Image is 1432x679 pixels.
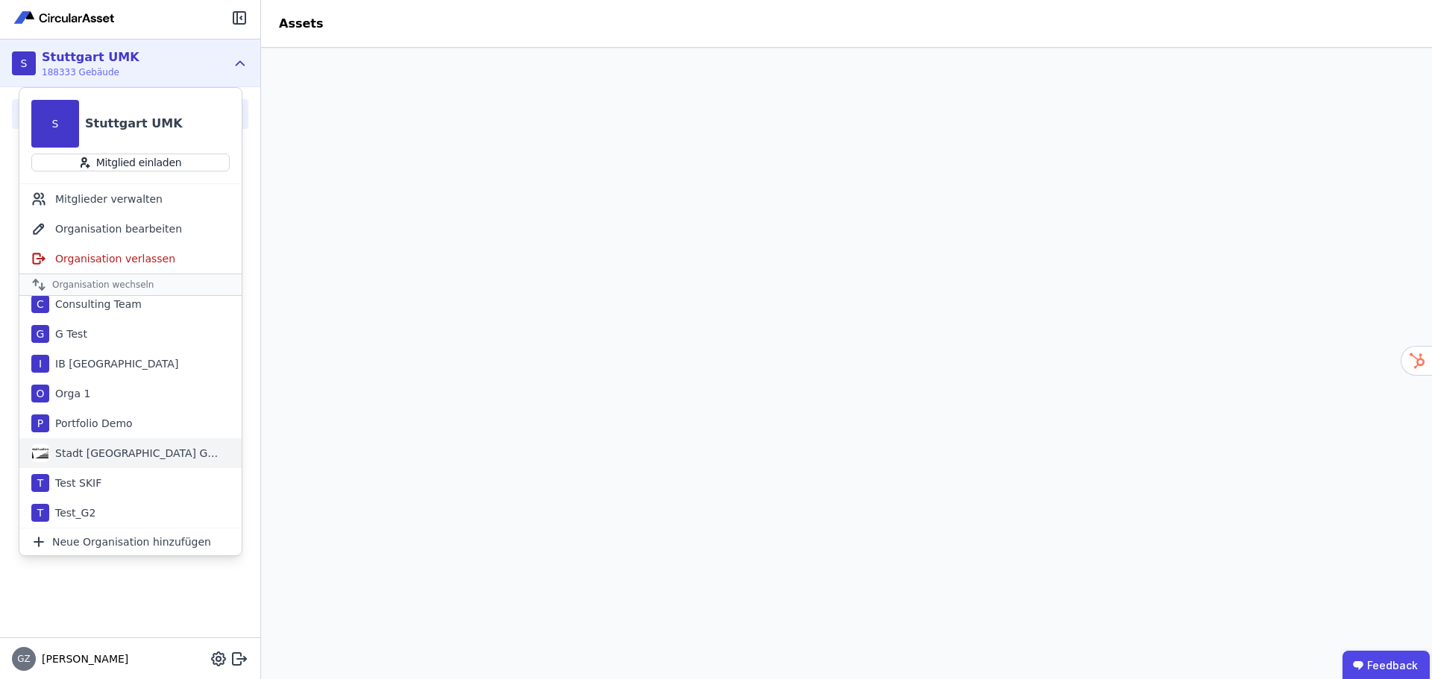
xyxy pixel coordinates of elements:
div: Orga 1 [49,386,90,401]
div: T [31,474,49,492]
div: Test_G2 [49,505,95,520]
div: Portfolio Demo [49,416,133,431]
img: Concular [12,9,118,27]
div: Consulting Team [49,297,142,312]
div: Stuttgart UMK [42,48,139,66]
span: 188333 Gebäude [42,66,139,78]
div: Organisation bearbeiten [19,214,242,244]
div: Stuttgart UMK [85,115,183,133]
div: IB [GEOGRAPHIC_DATA] [49,356,178,371]
div: I [31,355,49,373]
img: Stadt Aachen Gebäudemanagement [31,444,49,462]
div: Assets [261,15,341,33]
iframe: retool [261,48,1432,679]
div: Test SKIF [49,476,101,490]
span: [PERSON_NAME] [36,651,128,666]
div: G Test [49,326,87,341]
div: S [31,100,79,148]
div: Organisation verlassen [19,244,242,274]
div: T [31,504,49,522]
button: Mitglied einladen [31,154,230,171]
div: Mitglieder verwalten [19,184,242,214]
div: P [31,414,49,432]
div: C [31,295,49,313]
div: S [12,51,36,75]
div: Stadt [GEOGRAPHIC_DATA] Gebäudemanagement [49,446,221,461]
div: O [31,385,49,402]
span: GZ [17,654,31,663]
div: Organisation wechseln [19,274,242,296]
span: Neue Organisation hinzufügen [52,534,211,549]
div: G [31,325,49,343]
